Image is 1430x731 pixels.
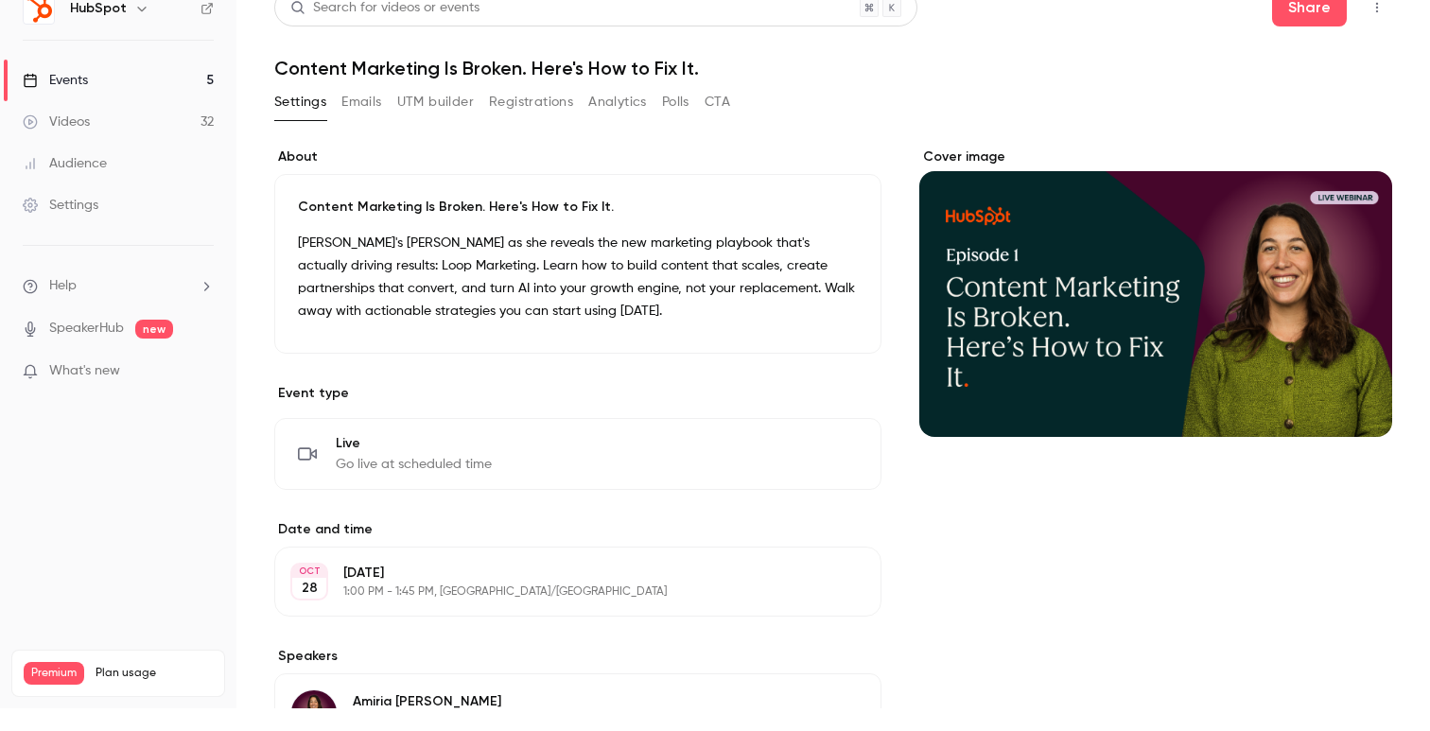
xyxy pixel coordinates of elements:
p: [PERSON_NAME]'s [PERSON_NAME] as she reveals the new marketing playbook that's actually driving r... [298,232,858,322]
button: Analytics [588,87,647,117]
iframe: Noticeable Trigger [191,363,214,380]
button: Settings [274,87,326,117]
p: 1:00 PM - 1:45 PM, [GEOGRAPHIC_DATA]/[GEOGRAPHIC_DATA] [343,584,781,600]
p: Event type [274,384,881,403]
h1: Content Marketing Is Broken. Here's How to Fix It. [274,57,1392,79]
span: Live [336,434,492,453]
span: Premium [24,662,84,685]
p: 28 [302,579,318,598]
p: Amiria [PERSON_NAME] [353,692,647,711]
button: Registrations [489,87,573,117]
label: Speakers [274,647,881,666]
label: Date and time [274,520,881,539]
p: Content Marketing Is Broken. Here's How to Fix It. [298,198,858,217]
p: [DATE] [343,564,781,583]
li: help-dropdown-opener [23,276,214,296]
span: Go live at scheduled time [336,455,492,474]
div: Videos [23,113,90,131]
span: Plan usage [96,666,213,681]
button: CTA [705,87,730,117]
span: What's new [49,361,120,381]
label: Cover image [919,148,1392,166]
span: new [135,320,173,339]
div: Settings [23,196,98,215]
button: Polls [662,87,689,117]
div: OCT [292,565,326,578]
button: UTM builder [397,87,474,117]
span: Help [49,276,77,296]
section: Cover image [919,148,1392,437]
a: SpeakerHub [49,319,124,339]
div: Audience [23,154,107,173]
button: Emails [341,87,381,117]
label: About [274,148,881,166]
div: Events [23,71,88,90]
